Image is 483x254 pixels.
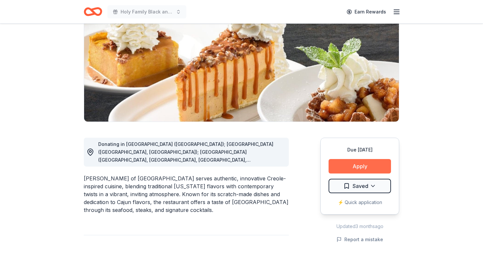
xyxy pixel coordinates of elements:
[320,222,399,230] div: Updated 3 months ago
[329,198,391,206] div: ⚡️ Quick application
[107,5,186,18] button: Holy Family Black and Gold Gala and Auction
[336,236,383,243] button: Report a mistake
[84,4,102,19] a: Home
[98,141,276,171] span: Donating in [GEOGRAPHIC_DATA] ([GEOGRAPHIC_DATA]); [GEOGRAPHIC_DATA] ([GEOGRAPHIC_DATA], [GEOGRAP...
[343,6,390,18] a: Earn Rewards
[329,146,391,154] div: Due [DATE]
[353,182,368,190] span: Saved
[84,174,289,214] div: [PERSON_NAME] of [GEOGRAPHIC_DATA] serves authentic, innovative Creole-inspired cuisine, blending...
[329,159,391,173] button: Apply
[329,179,391,193] button: Saved
[121,8,173,16] span: Holy Family Black and Gold Gala and Auction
